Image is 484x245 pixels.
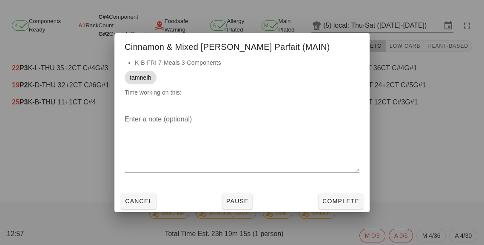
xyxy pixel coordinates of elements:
[319,193,363,209] button: Complete
[322,198,359,205] span: Complete
[114,58,370,106] div: Time working on this:
[226,198,249,205] span: Pause
[114,33,370,58] div: Cinnamon & Mixed [PERSON_NAME] Parfait (MAIN)
[121,193,156,209] button: Cancel
[125,198,153,205] span: Cancel
[135,58,359,67] li: K-B-FRI 7-Meals 3-Components
[222,193,252,209] button: Pause
[130,71,151,84] span: tamneih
